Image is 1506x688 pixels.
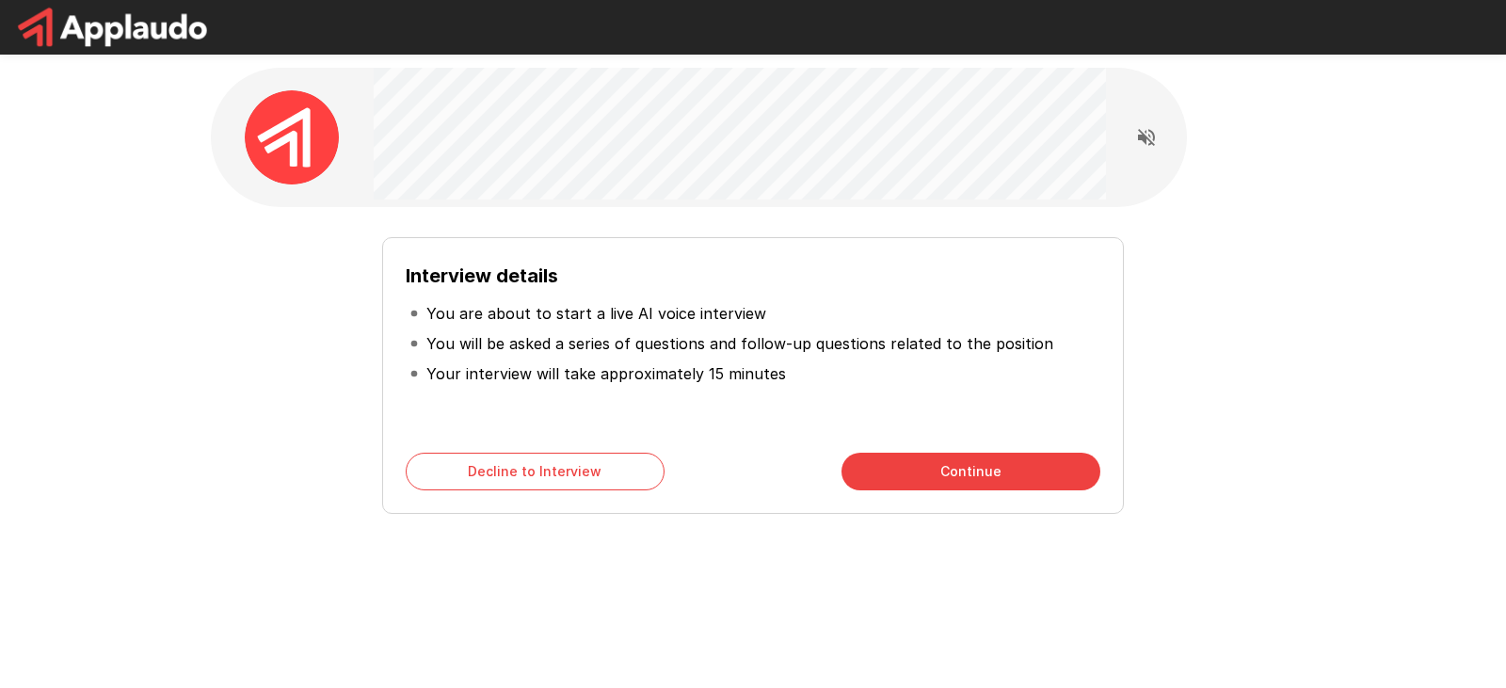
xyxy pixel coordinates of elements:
[426,302,766,325] p: You are about to start a live AI voice interview
[1128,119,1165,156] button: Read questions aloud
[245,90,339,184] img: applaudo_avatar.png
[426,362,786,385] p: Your interview will take approximately 15 minutes
[406,453,665,490] button: Decline to Interview
[426,332,1053,355] p: You will be asked a series of questions and follow-up questions related to the position
[406,264,558,287] b: Interview details
[841,453,1100,490] button: Continue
